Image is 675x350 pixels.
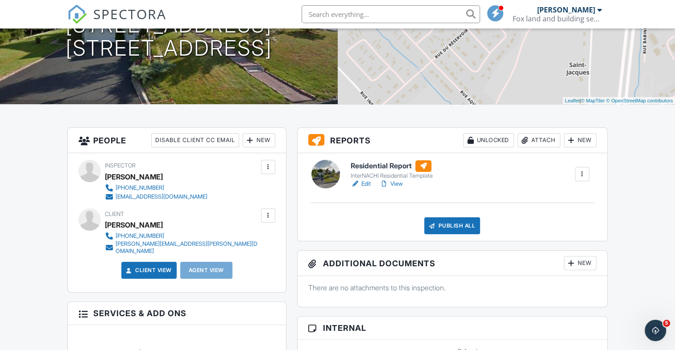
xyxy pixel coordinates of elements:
a: Residential Report InterNACHI Residential Template [351,160,433,180]
a: Client View [124,266,172,275]
div: | [563,97,675,105]
a: © OpenStreetMap contributors [606,98,673,103]
div: Unlocked [463,133,514,147]
p: There are no attachments to this inspection. [308,283,596,293]
a: [EMAIL_ADDRESS][DOMAIN_NAME] [105,192,207,201]
span: Client [105,211,124,217]
div: Publish All [424,217,480,234]
a: © MapTiler [581,98,605,103]
a: Leaflet [565,98,580,103]
div: [PERSON_NAME] [537,5,595,14]
img: The Best Home Inspection Software - Spectora [67,4,87,24]
span: SPECTORA [93,4,166,23]
div: [PHONE_NUMBER] [116,232,164,240]
div: [PERSON_NAME] [105,170,163,183]
div: [PERSON_NAME][EMAIL_ADDRESS][PERSON_NAME][DOMAIN_NAME] [116,240,258,255]
div: Fox land and building services [513,14,602,23]
h3: Services & Add ons [68,302,286,325]
a: [PERSON_NAME][EMAIL_ADDRESS][PERSON_NAME][DOMAIN_NAME] [105,240,258,255]
a: Edit [351,179,371,188]
h3: People [68,128,286,153]
h3: Internal [298,317,607,340]
div: Disable Client CC Email [151,133,239,147]
div: InterNACHI Residential Template [351,172,433,179]
a: [PHONE_NUMBER] [105,232,258,240]
a: [PHONE_NUMBER] [105,183,207,192]
div: [PHONE_NUMBER] [116,184,164,191]
h6: Residential Report [351,160,433,172]
iframe: Intercom live chat [645,320,666,341]
input: Search everything... [302,5,480,23]
span: 5 [663,320,670,327]
div: Attach [518,133,560,147]
a: SPECTORA [67,12,166,31]
h3: Reports [298,128,607,153]
div: New [564,256,596,270]
div: New [243,133,275,147]
span: Inspector [105,162,136,169]
div: New [564,133,596,147]
h3: Additional Documents [298,251,607,276]
div: [EMAIL_ADDRESS][DOMAIN_NAME] [116,193,207,200]
div: [PERSON_NAME] [105,218,163,232]
h1: [STREET_ADDRESS] [STREET_ADDRESS] [66,13,272,61]
a: View [380,179,403,188]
